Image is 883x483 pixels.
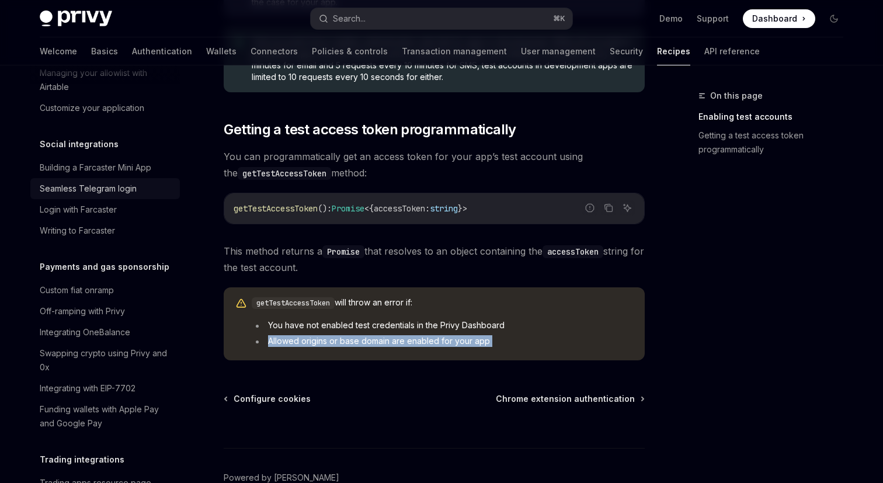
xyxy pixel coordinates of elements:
[252,335,633,347] li: Allowed origins or base domain are enabled for your app
[30,157,180,178] a: Building a Farcaster Mini App
[458,203,463,214] span: }
[318,203,332,214] span: ():
[40,203,117,217] div: Login with Farcaster
[30,199,180,220] a: Login with Farcaster
[40,453,124,467] h5: Trading integrations
[40,11,112,27] img: dark logo
[30,98,180,119] a: Customize your application
[610,37,643,65] a: Security
[30,378,180,399] a: Integrating with EIP-7702
[40,224,115,238] div: Writing to Farcaster
[697,13,729,25] a: Support
[40,325,130,339] div: Integrating OneBalance
[40,260,169,274] h5: Payments and gas sponsorship
[312,37,388,65] a: Policies & controls
[252,319,633,331] li: You have not enabled test credentials in the Privy Dashboard
[601,200,616,216] button: Copy the contents from the code block
[251,37,298,65] a: Connectors
[40,182,137,196] div: Seamless Telegram login
[224,148,645,181] span: You can programmatically get an access token for your app’s test account using the method:
[374,203,425,214] span: accessToken
[235,298,247,310] svg: Warning
[553,14,565,23] span: ⌘ K
[657,37,690,65] a: Recipes
[698,126,853,159] a: Getting a test access token programmatically
[234,393,311,405] span: Configure cookies
[333,12,366,26] div: Search...
[238,167,331,180] code: getTestAccessToken
[463,203,467,214] span: >
[496,393,635,405] span: Chrome extension authentication
[40,161,151,175] div: Building a Farcaster Mini App
[425,203,430,214] span: :
[40,381,135,395] div: Integrating with EIP-7702
[743,9,815,28] a: Dashboard
[30,301,180,322] a: Off-ramping with Privy
[30,280,180,301] a: Custom fiat onramp
[30,178,180,199] a: Seamless Telegram login
[40,37,77,65] a: Welcome
[620,200,635,216] button: Ask AI
[582,200,597,216] button: Report incorrect code
[252,297,335,309] code: getTestAccessToken
[496,393,644,405] a: Chrome extension authentication
[402,37,507,65] a: Transaction management
[659,13,683,25] a: Demo
[132,37,192,65] a: Authentication
[332,203,364,214] span: Promise
[710,89,763,103] span: On this page
[825,9,843,28] button: Toggle dark mode
[224,120,516,139] span: Getting a test access token programmatically
[40,101,144,115] div: Customize your application
[225,393,311,405] a: Configure cookies
[752,13,797,25] span: Dashboard
[91,37,118,65] a: Basics
[40,283,114,297] div: Custom fiat onramp
[311,8,572,29] button: Search...⌘K
[521,37,596,65] a: User management
[252,297,633,309] span: will throw an error if:
[430,203,458,214] span: string
[30,220,180,241] a: Writing to Farcaster
[234,203,318,214] span: getTestAccessToken
[40,137,119,151] h5: Social integrations
[322,245,364,258] code: Promise
[206,37,237,65] a: Wallets
[40,304,125,318] div: Off-ramping with Privy
[224,243,645,276] span: This method returns a that resolves to an object containing the string for the test account.
[543,245,603,258] code: accessToken
[369,203,374,214] span: {
[30,399,180,434] a: Funding wallets with Apple Pay and Google Pay
[704,37,760,65] a: API reference
[30,343,180,378] a: Swapping crypto using Privy and 0x
[40,346,173,374] div: Swapping crypto using Privy and 0x
[698,107,853,126] a: Enabling test accounts
[40,402,173,430] div: Funding wallets with Apple Pay and Google Pay
[364,203,369,214] span: <
[30,322,180,343] a: Integrating OneBalance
